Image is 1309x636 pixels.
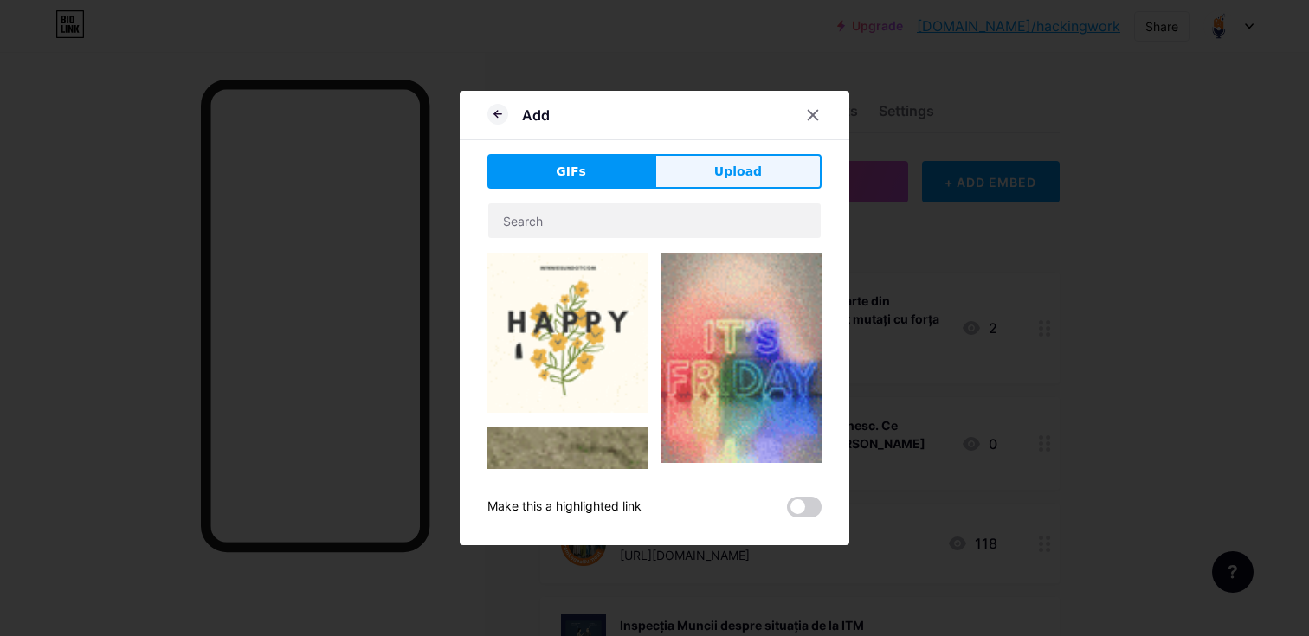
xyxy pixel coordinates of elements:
[487,497,642,517] div: Make this a highlighted link
[661,253,822,463] img: Gihpy
[556,163,586,181] span: GIFs
[654,154,822,189] button: Upload
[714,163,762,181] span: Upload
[487,154,654,189] button: GIFs
[522,105,550,125] div: Add
[487,253,648,413] img: Gihpy
[488,203,821,238] input: Search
